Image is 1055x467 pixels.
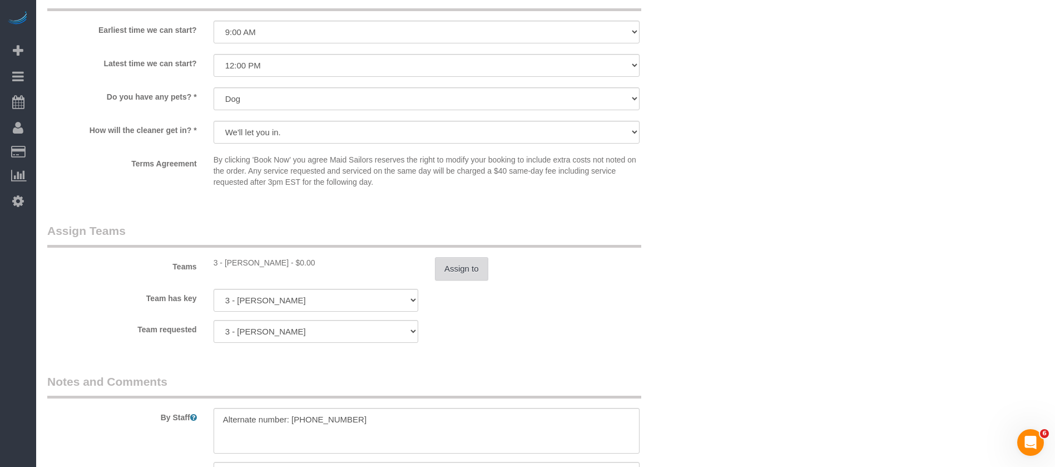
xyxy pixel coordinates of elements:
label: Teams [39,257,205,272]
img: Automaid Logo [7,11,29,27]
button: Assign to [435,257,488,281]
label: Do you have any pets? * [39,87,205,102]
label: Earliest time we can start? [39,21,205,36]
legend: Notes and Comments [47,373,641,399]
label: Team requested [39,320,205,335]
label: Terms Agreement [39,154,205,169]
label: Latest time we can start? [39,54,205,69]
div: 0 hours x $17.00/hour [214,257,418,268]
label: Team has key [39,289,205,304]
span: 6 [1040,429,1049,438]
legend: Assign Teams [47,223,641,248]
iframe: Intercom live chat [1017,429,1044,456]
label: How will the cleaner get in? * [39,121,205,136]
label: By Staff [39,408,205,423]
p: By clicking 'Book Now' you agree Maid Sailors reserves the right to modify your booking to includ... [214,154,640,188]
